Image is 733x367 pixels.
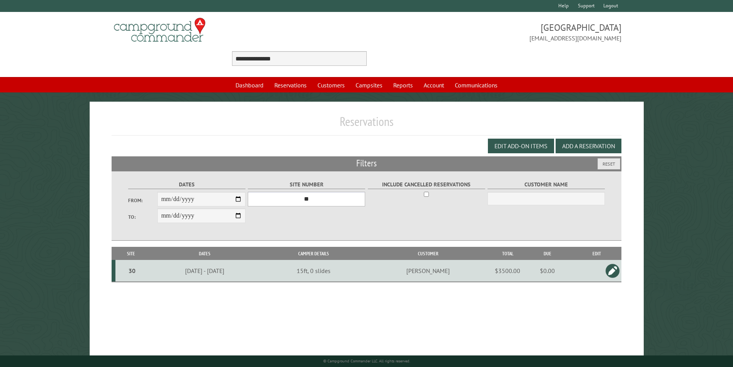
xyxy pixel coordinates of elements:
[488,139,554,153] button: Edit Add-on Items
[112,156,622,171] h2: Filters
[270,78,311,92] a: Reservations
[148,267,262,275] div: [DATE] - [DATE]
[112,114,622,135] h1: Reservations
[313,78,349,92] a: Customers
[231,78,268,92] a: Dashboard
[367,21,622,43] span: [GEOGRAPHIC_DATA] [EMAIL_ADDRESS][DOMAIN_NAME]
[492,247,523,260] th: Total
[523,247,572,260] th: Due
[248,180,365,189] label: Site Number
[556,139,621,153] button: Add a Reservation
[488,180,605,189] label: Customer Name
[115,247,147,260] th: Site
[368,180,485,189] label: Include Cancelled Reservations
[119,267,145,275] div: 30
[419,78,449,92] a: Account
[572,247,621,260] th: Edit
[450,78,502,92] a: Communications
[364,247,492,260] th: Customer
[492,260,523,282] td: $3500.00
[263,247,364,260] th: Camper Details
[598,158,620,169] button: Reset
[128,197,157,204] label: From:
[323,359,410,364] small: © Campground Commander LLC. All rights reserved.
[128,213,157,221] label: To:
[523,260,572,282] td: $0.00
[128,180,245,189] label: Dates
[364,260,492,282] td: [PERSON_NAME]
[389,78,417,92] a: Reports
[147,247,263,260] th: Dates
[112,15,208,45] img: Campground Commander
[351,78,387,92] a: Campsites
[263,260,364,282] td: 15ft, 0 slides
